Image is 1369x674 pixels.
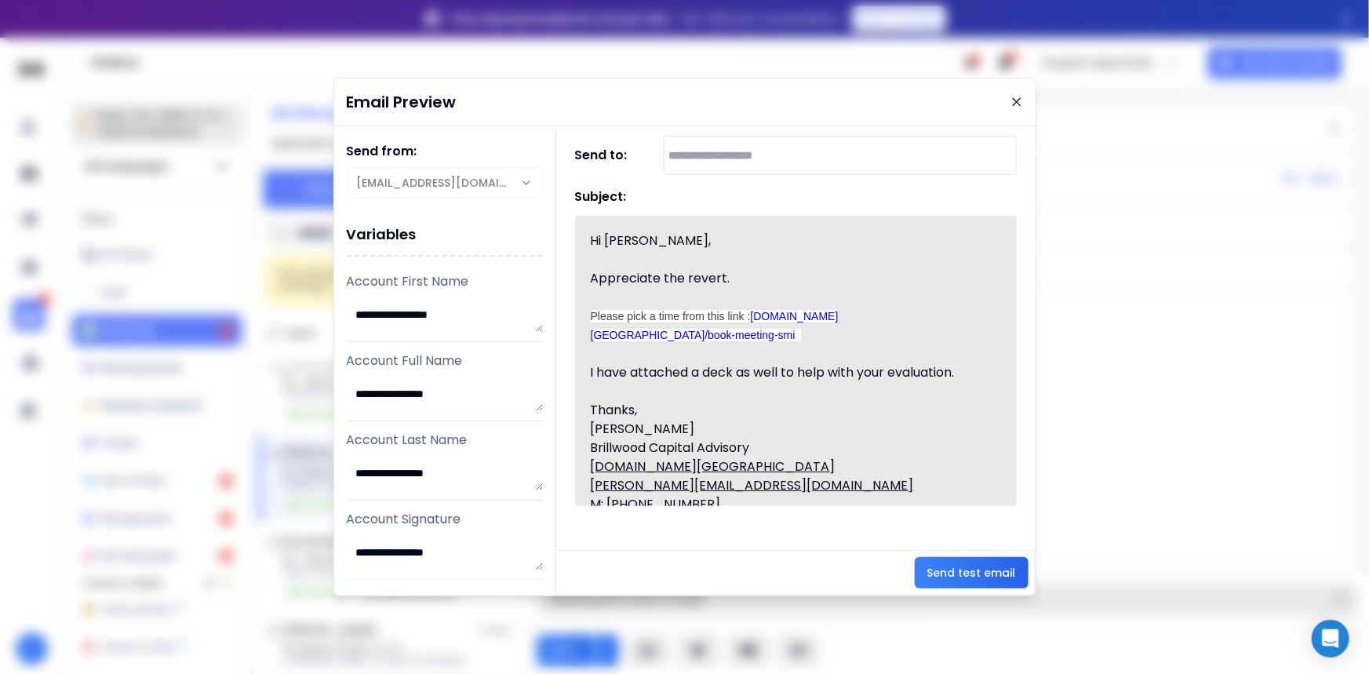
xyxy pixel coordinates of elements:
p: Account Last Name [347,431,543,450]
p: Account Full Name [347,352,543,370]
div: Open Intercom Messenger [1312,620,1349,658]
span: Please pick a time from this link : [591,310,751,322]
div: I have attached a deck as well to help with your evaluation. [591,344,983,382]
div: M: [PHONE_NUMBER] [591,495,983,514]
div: Appreciate the revert. [591,269,983,344]
h1: Send from: [347,142,543,161]
p: Account Signature [347,510,543,529]
h1: Subject: [575,188,627,206]
h1: Variables [347,214,543,257]
a: [PERSON_NAME][EMAIL_ADDRESS][DOMAIN_NAME] [591,476,914,494]
p: Account First Name [347,272,543,291]
div: Hi [PERSON_NAME], [591,231,983,250]
a: [DOMAIN_NAME][GEOGRAPHIC_DATA] [591,457,836,475]
h1: Send to: [575,146,638,165]
button: Send test email [915,557,1029,588]
div: Brillwood Capital Advisory [591,439,983,457]
div: [PERSON_NAME] [591,420,983,439]
div: Thanks, [591,401,983,420]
